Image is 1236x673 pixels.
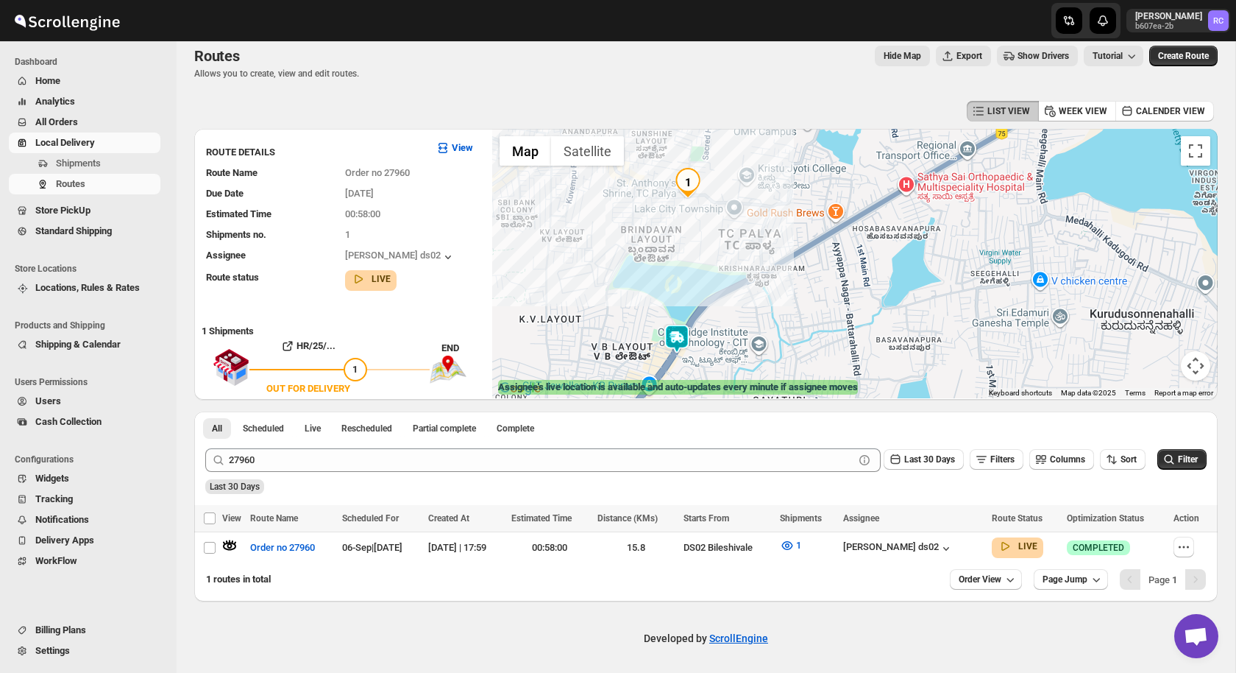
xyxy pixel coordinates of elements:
[15,263,166,275] span: Store Locations
[1120,454,1137,465] span: Sort
[1173,513,1199,524] span: Action
[496,379,544,398] img: Google
[345,229,350,240] span: 1
[206,145,424,160] h3: ROUTE DETAILS
[35,96,75,107] span: Analytics
[35,137,95,148] span: Local Delivery
[35,339,121,350] span: Shipping & Calendar
[206,188,244,199] span: Due Date
[500,136,551,166] button: Show street map
[305,423,321,434] span: Live
[959,574,1001,585] span: Order View
[987,105,1030,117] span: LIST VIEW
[496,379,544,398] a: Open this area in Google Maps (opens a new window)
[203,418,231,439] button: All routes
[9,510,160,530] button: Notifications
[9,91,160,112] button: Analytics
[222,513,241,524] span: View
[56,178,85,189] span: Routes
[1038,101,1116,121] button: WEEK VIEW
[9,153,160,174] button: Shipments
[997,46,1078,66] button: Show Drivers
[15,320,166,331] span: Products and Shipping
[15,454,166,465] span: Configurations
[673,168,703,197] div: 1
[1093,51,1123,62] span: Tutorial
[1154,389,1213,397] a: Report a map error
[9,468,160,489] button: Widgets
[1178,454,1198,465] span: Filter
[511,513,572,524] span: Estimated Time
[35,493,73,504] span: Tracking
[413,423,476,434] span: Partial complete
[210,482,260,492] span: Last 30 Days
[1181,136,1210,166] button: Toggle fullscreen view
[843,541,953,556] div: [PERSON_NAME] ds02
[9,530,160,551] button: Delivery Apps
[250,513,298,524] span: Route Name
[1067,513,1144,524] span: Optimization Status
[1115,101,1214,121] button: CALENDER VIEW
[212,423,222,434] span: All
[1136,105,1205,117] span: CALENDER VIEW
[56,158,101,169] span: Shipments
[992,513,1043,524] span: Route Status
[9,174,160,194] button: Routes
[843,513,879,524] span: Assignee
[644,631,768,646] p: Developed by
[1073,542,1124,554] span: COMPLETED
[551,136,624,166] button: Show satellite imagery
[884,449,964,470] button: Last 30 Days
[1120,569,1206,590] nav: Pagination
[35,205,90,216] span: Store PickUp
[1172,574,1177,585] b: 1
[35,624,86,635] span: Billing Plans
[1034,569,1108,590] button: Page Jump
[206,272,259,283] span: Route status
[342,513,399,524] span: Scheduled For
[345,208,380,219] span: 00:58:00
[1084,46,1143,66] button: Tutorial
[1208,10,1229,31] span: Rahul Chopra
[1174,614,1218,658] a: Open chat
[9,334,160,355] button: Shipping & Calendar
[12,2,122,39] img: ScrollEngine
[35,645,70,656] span: Settings
[35,75,60,86] span: Home
[372,274,391,284] b: LIVE
[430,356,466,384] img: trip_end.png
[249,334,367,358] button: HR/25/...
[1181,351,1210,381] button: Map camera controls
[9,71,160,91] button: Home
[1043,574,1087,585] span: Page Jump
[956,50,982,62] span: Export
[213,339,249,396] img: shop.svg
[345,167,410,178] span: Order no 27960
[597,513,658,524] span: Distance (KMs)
[904,454,955,465] span: Last 30 Days
[194,318,254,336] b: 1 Shipments
[296,340,335,351] b: HR/25/...
[35,116,78,127] span: All Orders
[9,641,160,661] button: Settings
[427,136,482,160] button: View
[441,341,485,356] div: END
[9,551,160,571] button: WorkFlow
[796,540,801,551] span: 1
[243,423,284,434] span: Scheduled
[884,50,921,62] span: Hide Map
[970,449,1023,470] button: Filters
[9,489,160,510] button: Tracking
[683,513,729,524] span: Starts From
[990,454,1015,465] span: Filters
[15,376,166,388] span: Users Permissions
[875,46,930,66] button: Map action label
[194,47,240,65] span: Routes
[1050,454,1085,465] span: Columns
[709,633,768,644] a: ScrollEngine
[345,188,374,199] span: [DATE]
[452,142,473,153] b: View
[771,534,810,557] button: 1
[15,56,166,68] span: Dashboard
[206,167,257,178] span: Route Name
